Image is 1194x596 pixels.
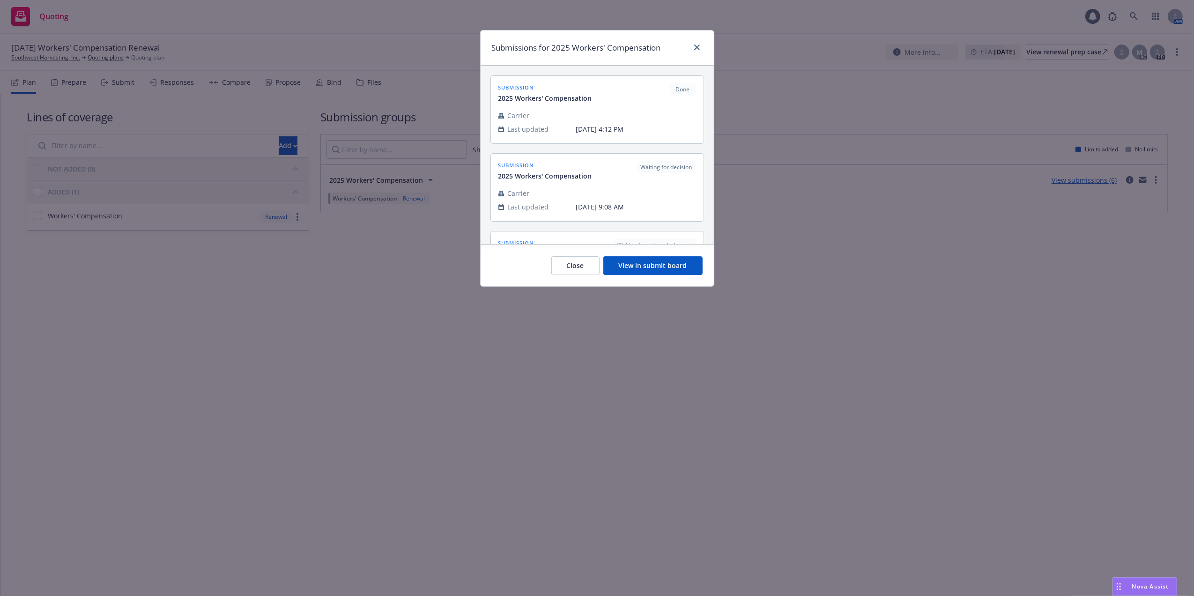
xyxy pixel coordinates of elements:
span: Nova Assist [1132,582,1169,590]
span: Carrier [508,111,530,120]
button: Nova Assist [1112,577,1177,596]
h1: Submissions for 2025 Workers' Compensation [492,42,661,54]
span: [DATE] 4:12 PM [576,124,696,134]
span: [DATE] 9:08 AM [576,202,696,212]
span: 2025 Workers' Compensation [498,93,592,103]
span: submission [498,161,592,169]
span: Last updated [508,202,549,212]
button: View in submit board [603,256,703,275]
span: Last updated [508,124,549,134]
span: Waiting for decision [641,163,692,171]
span: Done [674,85,692,94]
button: Close [551,256,600,275]
a: close [691,42,703,53]
div: Drag to move [1113,578,1125,596]
span: 2025 Workers' Compensation [498,171,592,181]
span: submission [498,83,592,91]
span: submission [498,239,592,247]
span: Carrier [508,188,530,198]
span: Waiting for acknowledgment [618,241,692,249]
